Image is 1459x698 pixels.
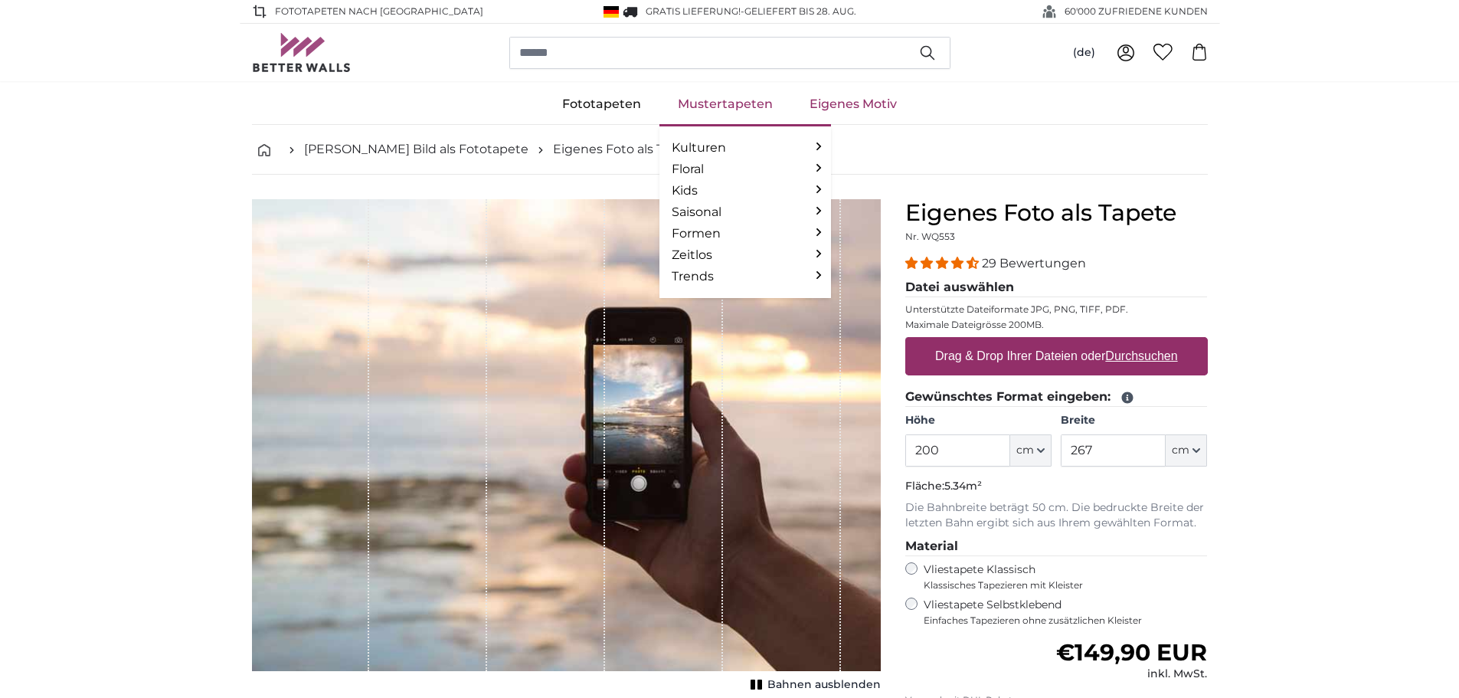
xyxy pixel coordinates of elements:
button: cm [1166,434,1207,467]
button: cm [1010,434,1052,467]
span: 60'000 ZUFRIEDENE KUNDEN [1065,5,1208,18]
p: Fläche: [905,479,1208,494]
span: Nr. WQ553 [905,231,955,242]
span: Einfaches Tapezieren ohne zusätzlichen Kleister [924,614,1208,627]
span: - [741,5,856,17]
span: GRATIS Lieferung! [646,5,741,17]
p: Die Bahnbreite beträgt 50 cm. Die bedruckte Breite der letzten Bahn ergibt sich aus Ihrem gewählt... [905,500,1208,531]
a: Eigenes Foto als Tapete [553,140,699,159]
u: Durchsuchen [1105,349,1177,362]
button: (de) [1061,39,1107,67]
label: Vliestapete Selbstklebend [924,598,1208,627]
nav: breadcrumbs [252,125,1208,175]
img: Deutschland [604,6,619,18]
legend: Material [905,537,1208,556]
label: Breite [1061,413,1207,428]
span: cm [1016,443,1034,458]
legend: Datei auswählen [905,278,1208,297]
div: inkl. MwSt. [1056,667,1207,682]
a: Eigenes Motiv [791,84,915,124]
span: 4.34 stars [905,256,982,270]
span: cm [1172,443,1189,458]
p: Maximale Dateigrösse 200MB. [905,319,1208,331]
a: Floral [672,160,819,179]
a: Zeitlos [672,246,819,264]
span: Bahnen ausblenden [767,677,881,693]
legend: Gewünschtes Format eingeben: [905,388,1208,407]
button: Bahnen ausblenden [746,674,881,696]
a: Saisonal [672,203,819,221]
a: Kids [672,182,819,200]
span: Fototapeten nach [GEOGRAPHIC_DATA] [275,5,483,18]
span: Klassisches Tapezieren mit Kleister [924,579,1195,591]
a: Formen [672,224,819,243]
span: Geliefert bis 28. Aug. [744,5,856,17]
label: Höhe [905,413,1052,428]
span: €149,90 EUR [1056,638,1207,667]
p: Unterstützte Dateiformate JPG, PNG, TIFF, PDF. [905,303,1208,316]
span: 5.34m² [944,479,982,493]
div: 1 of 1 [252,199,881,696]
a: Kulturen [672,139,819,157]
label: Vliestapete Klassisch [924,562,1195,591]
a: Fototapeten [544,84,659,124]
span: 29 Bewertungen [982,256,1086,270]
a: [PERSON_NAME] Bild als Fototapete [304,140,528,159]
a: Mustertapeten [659,84,791,124]
a: Trends [672,267,819,286]
img: Betterwalls [252,33,352,72]
label: Drag & Drop Ihrer Dateien oder [929,341,1184,372]
h1: Eigenes Foto als Tapete [905,199,1208,227]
